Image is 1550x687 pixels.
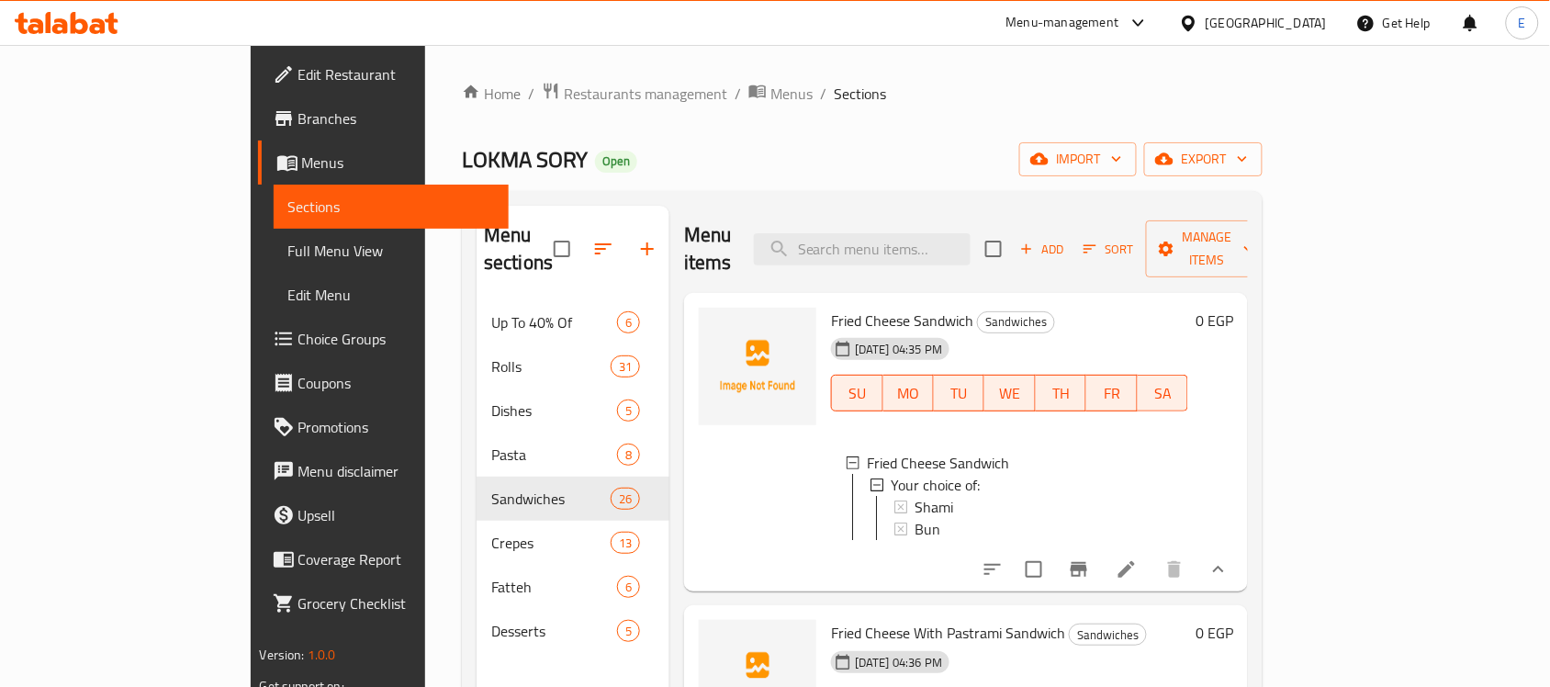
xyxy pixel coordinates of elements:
span: Open [595,153,637,169]
span: Sort sections [581,227,625,271]
span: Up To 40% Of [491,311,617,333]
span: Sections [834,83,886,105]
div: items [617,311,640,333]
nav: breadcrumb [462,82,1263,106]
button: Sort [1079,235,1139,264]
span: Edit Menu [288,284,495,306]
div: items [617,400,640,422]
span: Sandwiches [491,488,611,510]
span: Sort [1084,239,1134,260]
a: Upsell [258,493,510,537]
h6: 0 EGP [1196,308,1233,333]
a: Menu disclaimer [258,449,510,493]
button: delete [1152,547,1196,591]
span: Sandwiches [978,311,1054,332]
div: items [611,488,640,510]
li: / [735,83,741,105]
div: Crepes13 [477,521,669,565]
span: Fried Cheese Sandwich [831,307,973,334]
span: Fried Cheese Sandwich [867,452,1009,474]
a: Full Menu View [274,229,510,273]
button: Manage items [1146,220,1269,277]
span: 6 [618,314,639,332]
button: show more [1196,547,1241,591]
span: Coverage Report [298,548,495,570]
span: Choice Groups [298,328,495,350]
div: items [617,576,640,598]
button: MO [883,375,934,411]
button: import [1019,142,1137,176]
button: SU [831,375,882,411]
span: export [1159,148,1248,171]
span: WE [992,380,1028,407]
div: Menu-management [1006,12,1119,34]
div: items [617,620,640,642]
span: 26 [612,490,639,508]
div: [GEOGRAPHIC_DATA] [1206,13,1327,33]
div: Crepes [491,532,611,554]
span: E [1519,13,1526,33]
button: export [1144,142,1263,176]
span: Menus [302,152,495,174]
span: 5 [618,402,639,420]
span: Pasta [491,444,617,466]
nav: Menu sections [477,293,669,660]
div: Up To 40% Of6 [477,300,669,344]
span: import [1034,148,1122,171]
span: Dishes [491,400,617,422]
span: TU [941,380,977,407]
span: Menu disclaimer [298,460,495,482]
h2: Menu sections [484,221,554,276]
span: 13 [612,535,639,552]
span: SU [839,380,875,407]
div: items [611,355,640,377]
span: Upsell [298,504,495,526]
a: Edit menu item [1116,558,1138,580]
img: Fried Cheese Sandwich [699,308,816,425]
span: [DATE] 04:35 PM [848,341,949,358]
div: Fatteh [491,576,617,598]
li: / [528,83,534,105]
button: Add section [625,227,669,271]
div: Fatteh6 [477,565,669,609]
button: SA [1138,375,1188,411]
span: 8 [618,446,639,464]
span: Promotions [298,416,495,438]
span: Desserts [491,620,617,642]
span: Add item [1013,235,1072,264]
span: SA [1145,380,1181,407]
span: MO [891,380,927,407]
button: TU [934,375,984,411]
a: Branches [258,96,510,141]
button: Branch-specific-item [1057,547,1101,591]
div: Rolls31 [477,344,669,389]
span: 5 [618,623,639,640]
div: Dishes5 [477,389,669,433]
h2: Menu items [684,221,732,276]
span: Add [1017,239,1067,260]
div: items [617,444,640,466]
button: WE [984,375,1035,411]
span: Manage items [1161,226,1254,272]
div: Pasta8 [477,433,669,477]
span: Grocery Checklist [298,592,495,614]
span: Your choice of: [891,474,980,496]
button: FR [1086,375,1137,411]
div: Sandwiches26 [477,477,669,521]
div: Desserts5 [477,609,669,653]
span: Bun [915,518,940,540]
a: Sections [274,185,510,229]
a: Menus [748,82,813,106]
span: Shami [915,496,953,518]
h6: 0 EGP [1196,620,1233,646]
span: Restaurants management [564,83,727,105]
input: search [754,233,971,265]
li: / [820,83,826,105]
a: Choice Groups [258,317,510,361]
span: Sort items [1072,235,1146,264]
span: Rolls [491,355,611,377]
